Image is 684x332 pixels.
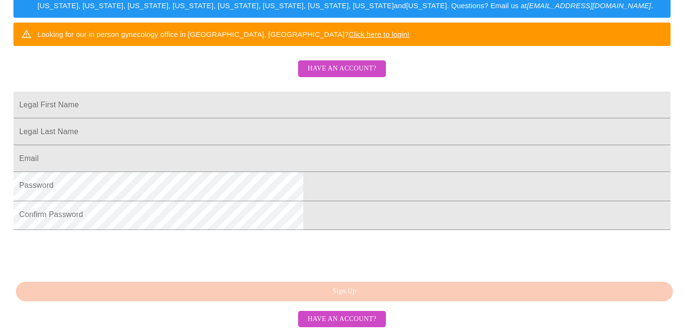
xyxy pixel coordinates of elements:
[298,60,386,77] button: Have an account?
[308,63,376,75] span: Have an account?
[37,25,409,43] div: Looking for our in person gynecology office in [GEOGRAPHIC_DATA], [GEOGRAPHIC_DATA]?
[13,235,159,272] iframe: reCAPTCHA
[348,30,409,38] a: Click here to login!
[298,311,386,328] button: Have an account?
[296,314,388,322] a: Have an account?
[527,1,651,10] em: [EMAIL_ADDRESS][DOMAIN_NAME]
[296,71,388,79] a: Have an account?
[308,313,376,325] span: Have an account?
